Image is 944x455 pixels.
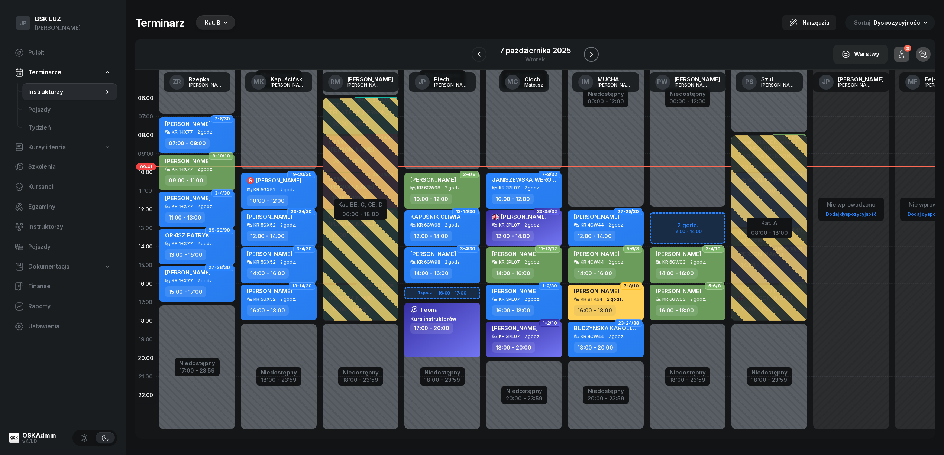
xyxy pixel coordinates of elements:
div: Niedostępny [588,91,624,97]
a: JP[PERSON_NAME][PERSON_NAME] [813,72,890,92]
span: [PERSON_NAME] [492,250,538,257]
span: [PERSON_NAME] [492,325,538,332]
div: 14:00 - 16:00 [247,268,289,279]
span: [PERSON_NAME] [247,287,292,295]
span: 7-8/32 [542,174,557,175]
div: 13:00 [135,219,156,237]
span: [PERSON_NAME] [410,176,456,183]
div: 18:00 [135,312,156,330]
a: MCCiochMateusz [499,72,549,92]
span: 27-28/30 [617,211,639,212]
div: KR 1HX77 [172,167,193,172]
button: Narzędzia [782,15,836,30]
div: 14:00 - 16:00 [574,268,616,279]
span: Ustawienia [28,322,111,331]
div: Kat. BE, C, CE, D [338,200,383,209]
div: KR 1HX77 [172,130,193,134]
div: Niedostępny [669,91,706,97]
div: 18:00 - 23:59 [751,375,788,383]
button: Niedostępny20:00 - 23:59 [506,387,543,403]
span: Narzędzia [802,18,830,27]
span: [PERSON_NAME] [165,269,211,276]
span: 3-4/30 [215,192,230,194]
div: Niedostępny [261,370,297,375]
span: PW [657,79,668,85]
div: 12:00 - 14:00 [574,231,615,241]
span: [PERSON_NAME] [574,213,620,220]
a: MKKapuściński[PERSON_NAME] [245,72,312,92]
div: KR 3PL07 [499,297,520,302]
div: Szul [761,77,797,82]
div: 20:00 - 23:59 [588,394,624,402]
button: Sortuj Dyspozycyjność [845,15,935,30]
span: 2 godz. [524,185,540,191]
div: 20:00 [135,349,156,367]
a: Dokumentacja [9,258,117,275]
span: 2 godz. [197,130,213,135]
div: 10:00 - 12:00 [492,194,534,204]
span: [PERSON_NAME] [656,287,701,295]
div: 16:00 - 18:00 [492,305,534,316]
span: [PERSON_NAME] [410,250,456,257]
a: Pulpit [9,44,117,62]
div: Niedostępny [424,370,460,375]
div: 14:00 - 16:00 [656,268,698,279]
div: 18:00 - 20:00 [492,342,535,353]
div: KR 3PL07 [499,334,520,339]
span: 2 godz. [524,334,540,339]
span: 2 godz. [280,187,296,192]
div: KR 6GW98 [417,222,440,227]
span: 2 godz. [608,334,624,339]
a: Egzaminy [9,198,117,216]
span: Sortuj [854,18,872,27]
div: 12:00 - 14:00 [410,231,452,241]
span: 29-30/30 [208,230,230,231]
button: Kat. BE, C, CE, D06:00 - 18:00 [338,200,383,217]
div: 11:00 [135,182,156,200]
span: 11-12/12 [539,248,557,250]
span: 2 godz. [608,260,624,265]
div: 15:00 [135,256,156,274]
div: 15:00 - 17:00 [165,286,206,297]
div: 14:00 - 16:00 [492,268,534,279]
div: Niedostępny [179,360,215,366]
div: 12:00 - 14:00 [247,231,288,241]
button: Niedostępny18:00 - 23:59 [261,368,297,384]
span: 2 godz. [608,222,624,228]
span: Egzaminy [28,202,111,212]
div: [PERSON_NAME] [434,82,470,87]
span: ZR [173,79,181,85]
div: wtorek [500,56,571,62]
div: [PERSON_NAME] [598,82,633,87]
div: Kapuściński [271,77,306,82]
div: KR 4CW44 [581,334,604,339]
span: Dokumentacja [28,262,69,272]
div: 18:00 - 23:59 [424,375,460,383]
span: 2 godz. [280,297,296,302]
div: 16:00 - 18:00 [247,305,289,316]
div: 10:00 - 12:00 [247,195,288,206]
div: KR 8TK64 [581,297,602,302]
span: Raporty [28,302,111,311]
button: Niedostępny17:00 - 23:59 [179,359,215,375]
span: JP [822,79,830,85]
div: 12:00 - 14:00 [492,231,534,241]
a: Kursanci [9,178,117,196]
span: 3-4/30 [460,248,475,250]
div: KR 1HX77 [172,278,193,283]
span: 09:41 [136,163,156,170]
div: [PERSON_NAME] [347,82,383,87]
button: Niedostępny18:00 - 23:59 [751,368,788,384]
span: Pulpit [28,48,111,58]
div: 08:00 [135,126,156,144]
div: [PERSON_NAME] [347,77,393,82]
a: Instruktorzy [22,83,117,101]
span: 2 godz. [445,185,461,191]
div: BSK LUZ [35,16,81,22]
div: [PERSON_NAME] [838,77,884,82]
div: 18:00 - 23:59 [343,375,379,383]
span: 2 godz. [280,260,296,265]
span: 3-4/10 [706,248,721,250]
div: KR 4CW44 [581,260,604,264]
span: [PERSON_NAME] [492,213,547,220]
